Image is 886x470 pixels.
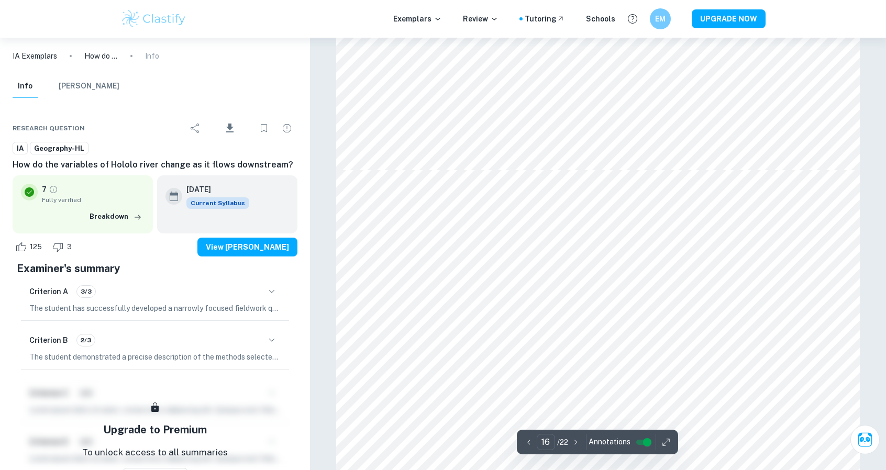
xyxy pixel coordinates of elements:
h5: Upgrade to Premium [103,422,207,438]
h6: Criterion A [29,286,68,297]
p: Info [145,50,159,62]
span: Annotations [589,437,630,447]
button: EM [650,8,671,29]
span: 125 [24,242,48,252]
span: Geography-HL [30,143,88,154]
h6: Criterion B [29,334,68,346]
span: Current Syllabus [186,197,249,209]
span: IA [13,143,27,154]
div: Report issue [276,118,297,139]
span: 2/3 [77,335,95,345]
button: Breakdown [87,209,145,225]
div: Share [185,118,206,139]
p: The student has successfully developed a narrowly focused fieldwork question and explored it thro... [29,303,281,314]
a: Geography-HL [30,142,88,155]
img: Clastify logo [120,8,187,29]
span: 3 [61,242,77,252]
button: UPGRADE NOW [692,9,766,28]
p: How do the variables of Hololo river change as it flows downstream? [84,50,118,62]
h6: EM [655,13,667,25]
div: This exemplar is based on the current syllabus. Feel free to refer to it for inspiration/ideas wh... [186,197,249,209]
h6: How do the variables of Hololo river change as it flows downstream? [13,159,297,171]
p: Exemplars [393,13,442,25]
p: To unlock access to all summaries [82,446,228,460]
div: Download [208,115,251,142]
h5: Examiner's summary [17,261,293,276]
a: IA [13,142,28,155]
span: 3/3 [77,287,95,296]
button: Ask Clai [850,425,880,454]
a: IA Exemplars [13,50,57,62]
p: 7 [42,184,47,195]
a: Tutoring [525,13,565,25]
a: Schools [586,13,615,25]
button: [PERSON_NAME] [59,75,119,98]
span: Research question [13,124,85,133]
a: Grade fully verified [49,185,58,194]
div: Bookmark [253,118,274,139]
p: / 22 [557,437,568,448]
p: The student demonstrated a precise description of the methods selected for both primary and secon... [29,351,281,363]
button: Info [13,75,38,98]
button: View [PERSON_NAME] [197,238,297,256]
p: Review [463,13,499,25]
span: Fully verified [42,195,145,205]
div: Like [13,239,48,255]
h6: [DATE] [186,184,241,195]
div: Dislike [50,239,77,255]
button: Help and Feedback [624,10,641,28]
